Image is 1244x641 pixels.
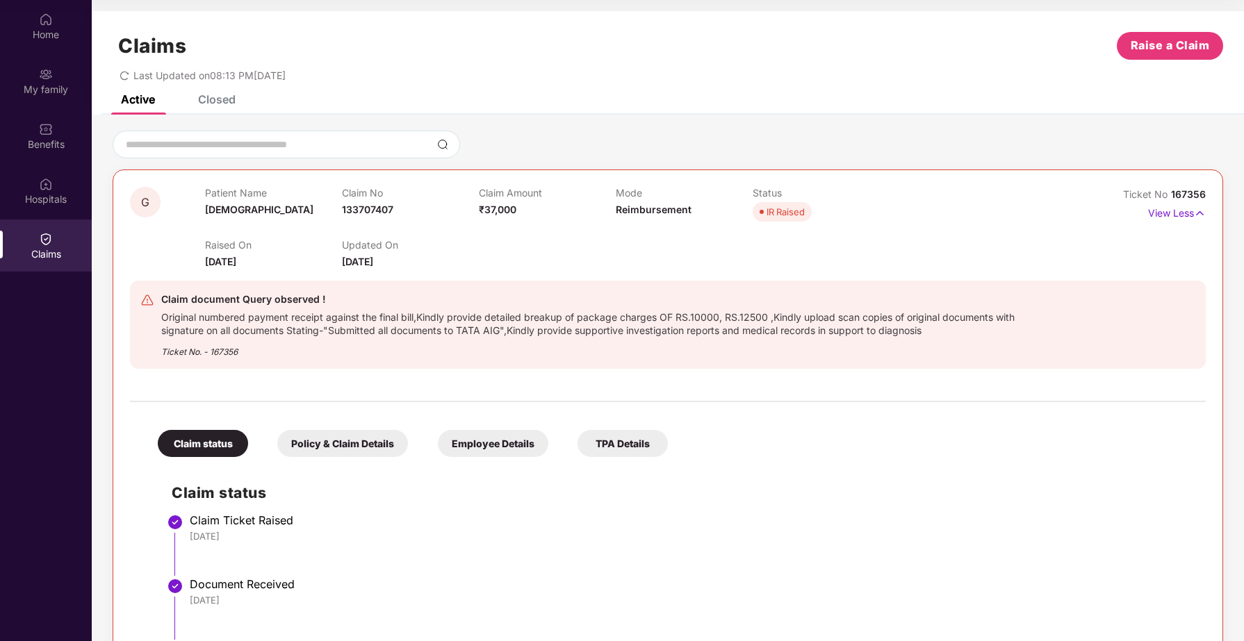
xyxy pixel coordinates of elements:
span: Last Updated on 08:13 PM[DATE] [133,69,286,81]
img: svg+xml;base64,PHN2ZyBpZD0iSG9zcGl0YWxzIiB4bWxucz0iaHR0cDovL3d3dy53My5vcmcvMjAwMC9zdmciIHdpZHRoPS... [39,177,53,191]
span: [DEMOGRAPHIC_DATA] [205,203,313,215]
div: Claim status [158,430,248,457]
div: [DATE] [190,530,1192,542]
span: Raise a Claim [1131,37,1210,54]
p: Claim Amount [479,187,616,199]
p: Updated On [342,239,479,251]
span: 167356 [1171,188,1206,200]
span: 133707407 [342,203,393,215]
span: ₹37,000 [479,203,516,215]
img: svg+xml;base64,PHN2ZyB4bWxucz0iaHR0cDovL3d3dy53My5vcmcvMjAwMC9zdmciIHdpZHRoPSIyNCIgaGVpZ2h0PSIyNC... [140,293,154,307]
p: Raised On [205,239,342,251]
button: Raise a Claim [1117,32,1223,60]
p: View Less [1148,202,1206,221]
span: [DATE] [342,256,373,267]
span: [DATE] [205,256,236,267]
img: svg+xml;base64,PHN2ZyB4bWxucz0iaHR0cDovL3d3dy53My5vcmcvMjAwMC9zdmciIHdpZHRoPSIxNyIgaGVpZ2h0PSIxNy... [1194,206,1206,221]
div: Original numbered payment receipt against the final bill,Kindly provide detailed breakup of packa... [161,308,1020,337]
img: svg+xml;base64,PHN2ZyBpZD0iQ2xhaW0iIHhtbG5zPSJodHRwOi8vd3d3LnczLm9yZy8yMDAwL3N2ZyIgd2lkdGg9IjIwIi... [39,232,53,246]
div: Claim Ticket Raised [190,513,1192,527]
div: Document Received [190,577,1192,591]
h1: Claims [118,34,186,58]
img: svg+xml;base64,PHN2ZyBpZD0iU3RlcC1Eb25lLTMyeDMyIiB4bWxucz0iaHR0cDovL3d3dy53My5vcmcvMjAwMC9zdmciIH... [167,514,183,531]
div: TPA Details [578,430,668,457]
div: Policy & Claim Details [277,430,408,457]
div: [DATE] [190,594,1192,606]
img: svg+xml;base64,PHN2ZyBpZD0iU3RlcC1Eb25lLTMyeDMyIiB4bWxucz0iaHR0cDovL3d3dy53My5vcmcvMjAwMC9zdmciIH... [167,578,183,594]
div: Ticket No. - 167356 [161,337,1020,358]
img: svg+xml;base64,PHN2ZyBpZD0iU2VhcmNoLTMyeDMyIiB4bWxucz0iaHR0cDovL3d3dy53My5vcmcvMjAwMC9zdmciIHdpZH... [437,139,448,150]
span: Reimbursement [616,203,691,215]
img: svg+xml;base64,PHN2ZyBpZD0iQmVuZWZpdHMiIHhtbG5zPSJodHRwOi8vd3d3LnczLm9yZy8yMDAwL3N2ZyIgd2lkdGg9Ij... [39,122,53,136]
img: svg+xml;base64,PHN2ZyBpZD0iSG9tZSIgeG1sbnM9Imh0dHA6Ly93d3cudzMub3JnLzIwMDAvc3ZnIiB3aWR0aD0iMjAiIG... [39,13,53,26]
p: Status [753,187,890,199]
div: Active [121,92,155,106]
span: redo [120,69,129,81]
div: Employee Details [438,430,548,457]
span: Ticket No [1123,188,1171,200]
p: Mode [616,187,753,199]
div: Claim document Query observed ! [161,291,1020,308]
p: Patient Name [205,187,342,199]
img: svg+xml;base64,PHN2ZyB3aWR0aD0iMjAiIGhlaWdodD0iMjAiIHZpZXdCb3g9IjAgMCAyMCAyMCIgZmlsbD0ibm9uZSIgeG... [39,67,53,81]
p: Claim No [342,187,479,199]
h2: Claim status [172,481,1192,504]
div: IR Raised [767,205,805,219]
span: G [141,197,149,208]
div: Closed [198,92,236,106]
